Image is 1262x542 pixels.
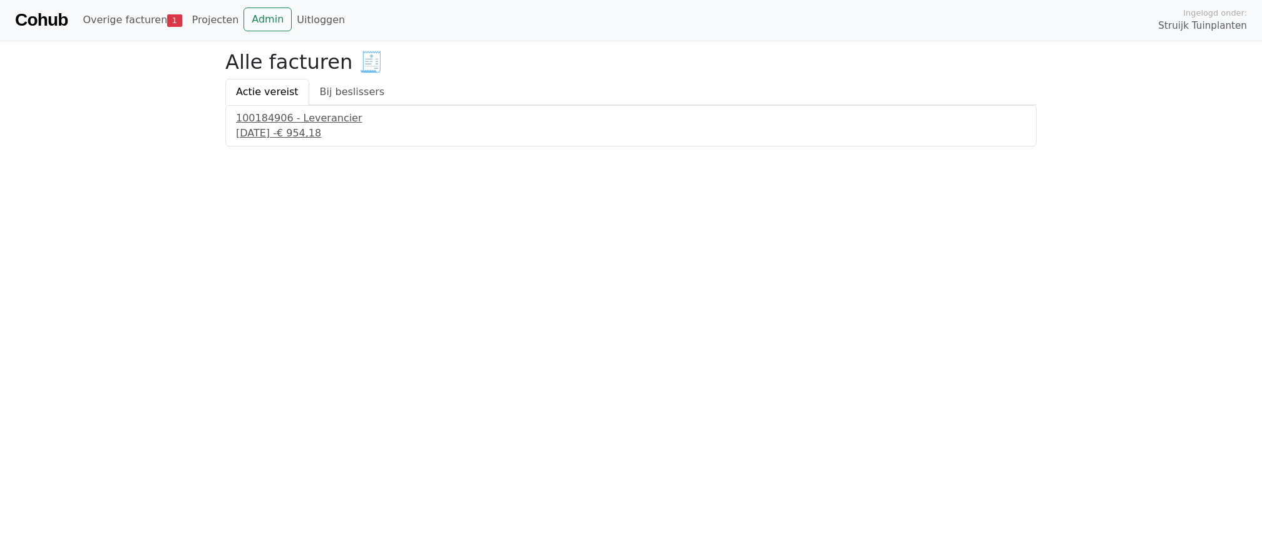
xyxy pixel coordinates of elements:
a: Uitloggen [292,8,350,33]
span: Ingelogd onder: [1183,7,1247,19]
span: 1 [167,14,182,27]
span: € 954,18 [277,127,321,139]
a: Overige facturen1 [78,8,187,33]
a: Actie vereist [225,79,309,105]
h2: Alle facturen 🧾 [225,50,1037,74]
a: Admin [244,8,292,31]
a: Bij beslissers [309,79,396,105]
a: 100184906 - Leverancier[DATE] -€ 954,18 [236,111,1026,141]
a: Cohub [15,5,68,35]
div: 100184906 - Leverancier [236,111,1026,126]
a: Projecten [187,8,244,33]
span: Struijk Tuinplanten [1158,19,1247,33]
div: [DATE] - [236,126,1026,141]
